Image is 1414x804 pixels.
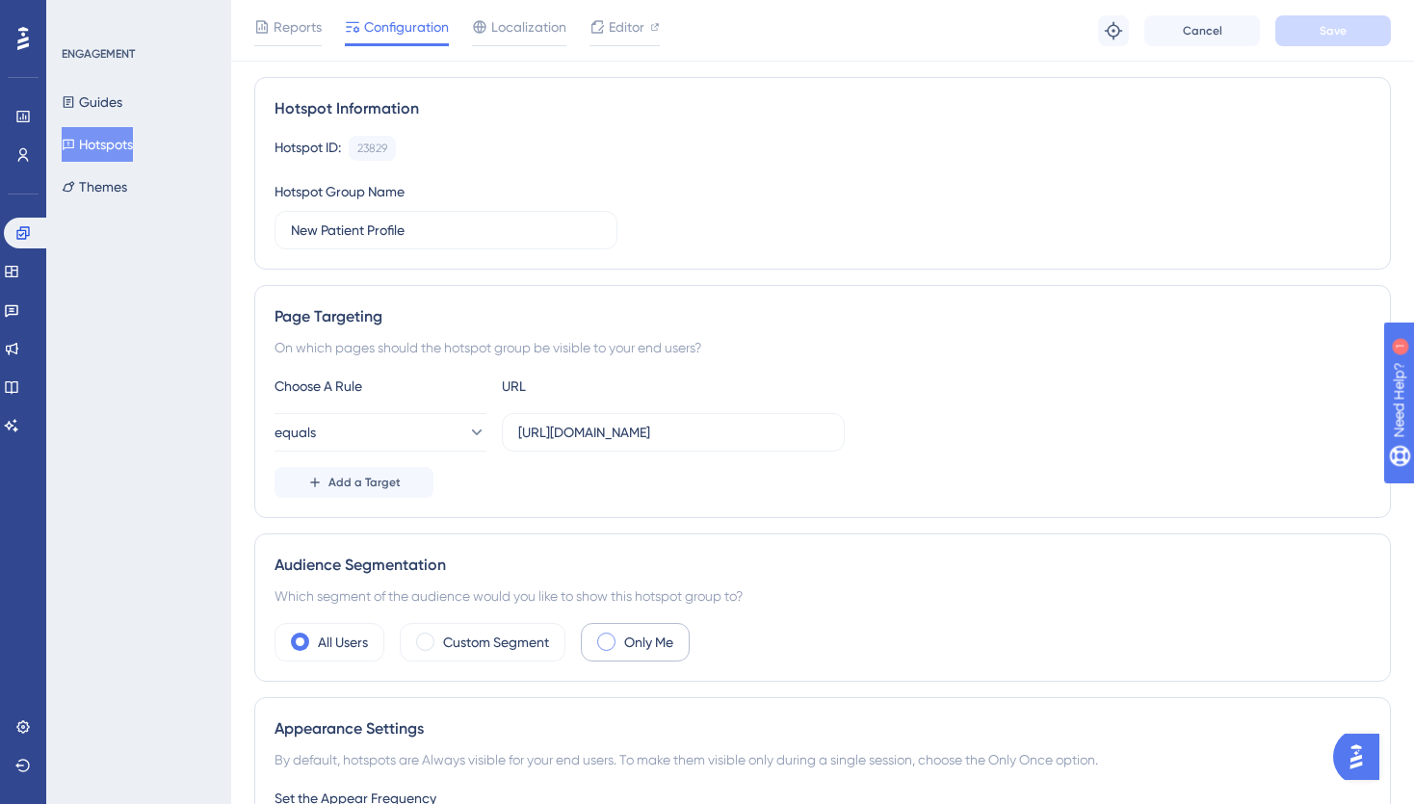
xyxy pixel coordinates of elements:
[364,15,449,39] span: Configuration
[624,631,673,654] label: Only Me
[62,85,122,119] button: Guides
[45,5,120,28] span: Need Help?
[275,180,405,203] div: Hotspot Group Name
[502,375,714,398] div: URL
[275,375,486,398] div: Choose A Rule
[1320,23,1347,39] span: Save
[291,220,601,241] input: Type your Hotspot Group Name here
[609,15,644,39] span: Editor
[275,336,1371,359] div: On which pages should the hotspot group be visible to your end users?
[275,421,316,444] span: equals
[275,717,1371,740] div: Appearance Settings
[134,10,140,25] div: 1
[1144,15,1260,46] button: Cancel
[275,97,1371,120] div: Hotspot Information
[275,136,341,161] div: Hotspot ID:
[275,554,1371,577] div: Audience Segmentation
[62,46,135,62] div: ENGAGEMENT
[357,141,387,156] div: 23829
[275,467,433,498] button: Add a Target
[518,422,828,443] input: yourwebsite.com/path
[275,584,1371,608] div: Which segment of the audience would you like to show this hotspot group to?
[1183,23,1222,39] span: Cancel
[1275,15,1391,46] button: Save
[491,15,566,39] span: Localization
[328,475,401,490] span: Add a Target
[275,305,1371,328] div: Page Targeting
[275,748,1371,771] div: By default, hotspots are Always visible for your end users. To make them visible only during a si...
[62,169,127,204] button: Themes
[275,413,486,452] button: equals
[62,127,133,162] button: Hotspots
[318,631,368,654] label: All Users
[443,631,549,654] label: Custom Segment
[1333,728,1391,786] iframe: UserGuiding AI Assistant Launcher
[274,15,322,39] span: Reports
